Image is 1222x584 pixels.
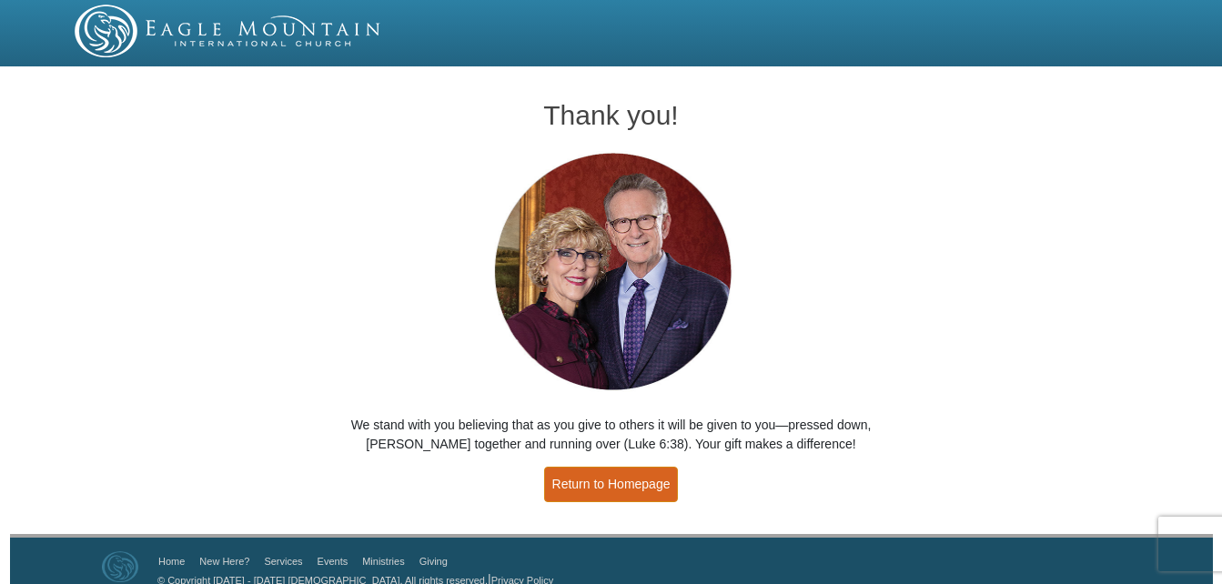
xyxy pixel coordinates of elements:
p: We stand with you believing that as you give to others it will be given to you—pressed down, [PER... [315,416,907,454]
img: Eagle Mountain International Church [102,551,138,582]
img: Pastors George and Terri Pearsons [477,147,745,398]
a: Ministries [362,556,404,567]
a: Home [158,556,185,567]
a: Services [264,556,302,567]
img: EMIC [75,5,382,57]
h1: Thank you! [315,100,907,130]
a: Giving [419,556,448,567]
a: Return to Homepage [544,467,679,502]
a: Events [318,556,348,567]
a: New Here? [199,556,249,567]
